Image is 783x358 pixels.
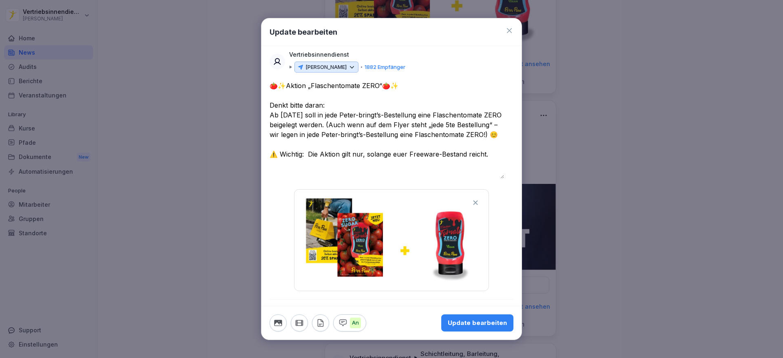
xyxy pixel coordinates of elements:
div: Update bearbeiten [448,318,507,327]
p: An [350,318,361,328]
p: [PERSON_NAME] [305,63,347,71]
img: fduripv2om2fjvx0owz5il6q.png [298,193,485,287]
button: Update bearbeiten [441,314,513,331]
p: Vertriebsinnendienst [289,50,349,59]
p: 1882 Empfänger [365,63,405,71]
h1: Update bearbeiten [270,27,337,38]
button: An [333,314,366,331]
